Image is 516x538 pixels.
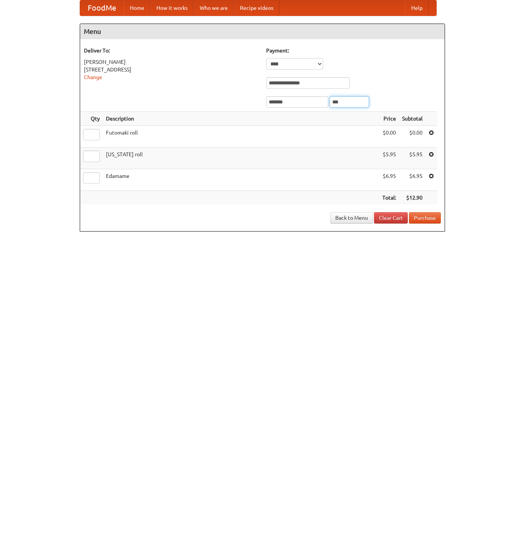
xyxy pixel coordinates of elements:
div: [PERSON_NAME] [84,58,259,66]
h5: Deliver To: [84,47,259,54]
a: Home [124,0,150,16]
a: How it works [150,0,194,16]
a: Back to Menu [330,212,373,224]
a: Change [84,74,102,80]
td: Futomaki roll [103,126,379,148]
h5: Payment: [266,47,441,54]
td: Edamame [103,169,379,191]
th: Qty [80,112,103,126]
td: $6.95 [379,169,399,191]
a: Recipe videos [234,0,279,16]
td: $0.00 [379,126,399,148]
th: Description [103,112,379,126]
td: $5.95 [379,148,399,169]
button: Purchase [409,212,441,224]
th: $12.90 [399,191,426,205]
th: Price [379,112,399,126]
a: Who we are [194,0,234,16]
a: Help [405,0,429,16]
th: Subtotal [399,112,426,126]
h4: Menu [80,24,445,39]
td: $0.00 [399,126,426,148]
th: Total: [379,191,399,205]
div: [STREET_ADDRESS] [84,66,259,73]
td: $5.95 [399,148,426,169]
a: Clear Cart [374,212,408,224]
td: [US_STATE] roll [103,148,379,169]
a: FoodMe [80,0,124,16]
td: $6.95 [399,169,426,191]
